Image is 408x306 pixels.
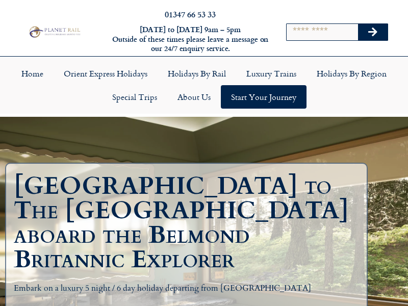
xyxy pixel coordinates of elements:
[307,62,397,85] a: Holidays by Region
[167,85,221,109] a: About Us
[221,85,307,109] a: Start your Journey
[11,62,54,85] a: Home
[5,62,403,109] nav: Menu
[236,62,307,85] a: Luxury Trains
[27,25,82,38] img: Planet Rail Train Holidays Logo
[14,282,359,295] p: Embark on a luxury 5 night / 6 day holiday departing from [GEOGRAPHIC_DATA]
[54,62,158,85] a: Orient Express Holidays
[102,85,167,109] a: Special Trips
[14,174,364,272] h1: [GEOGRAPHIC_DATA] to The [GEOGRAPHIC_DATA] aboard the Belmond Britannic Explorer
[111,25,269,54] h6: [DATE] to [DATE] 9am – 5pm Outside of these times please leave a message on our 24/7 enquiry serv...
[358,24,388,40] button: Search
[165,8,216,20] a: 01347 66 53 33
[158,62,236,85] a: Holidays by Rail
